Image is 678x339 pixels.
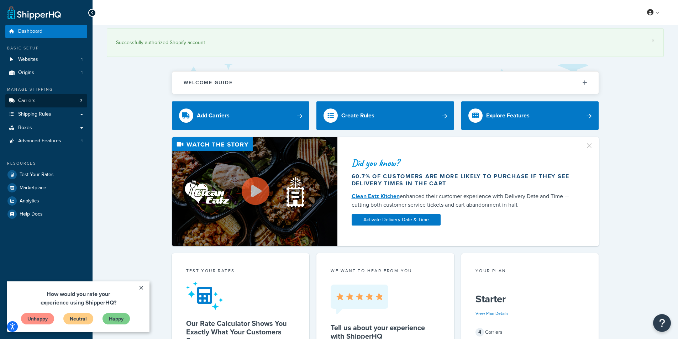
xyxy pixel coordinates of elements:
span: Dashboard [18,28,42,35]
button: Open Resource Center [653,314,671,332]
div: Resources [5,160,87,166]
div: Successfully authorized Shopify account [116,38,655,48]
a: Carriers3 [5,94,87,107]
a: Add Carriers [172,101,310,130]
a: Shipping Rules [5,108,87,121]
a: Test Your Rates [5,168,87,181]
a: Origins1 [5,66,87,79]
span: Origins [18,70,34,76]
li: Carriers [5,94,87,107]
a: Dashboard [5,25,87,38]
a: Clean Eatz Kitchen [352,192,400,200]
p: we want to hear from you [331,268,440,274]
span: How would you rate your experience using ShipperHQ? [33,9,109,25]
a: Boxes [5,121,87,134]
a: Create Rules [316,101,454,130]
a: Explore Features [461,101,599,130]
span: 1 [81,70,83,76]
span: 1 [81,138,83,144]
div: Did you know? [352,158,577,168]
a: Activate Delivery Date & Time [352,214,441,226]
div: Your Plan [475,268,585,276]
button: Welcome Guide [172,71,599,94]
h5: Starter [475,293,585,305]
span: 4 [475,328,484,337]
div: Manage Shipping [5,86,87,92]
div: Create Rules [341,111,374,121]
span: Help Docs [20,211,43,217]
span: Advanced Features [18,138,61,144]
div: 60.7% of customers are more likely to purchase if they see delivery times in the cart [352,173,577,187]
a: Websites1 [5,53,87,66]
a: View Plan Details [475,310,509,317]
img: Video thumbnail [172,137,337,246]
li: Websites [5,53,87,66]
a: Advanced Features1 [5,134,87,148]
span: Marketplace [20,185,46,191]
a: Unhappy [14,31,47,43]
div: enhanced their customer experience with Delivery Date and Time — cutting both customer service ti... [352,192,577,209]
h2: Welcome Guide [184,80,233,85]
span: Test Your Rates [20,172,54,178]
a: Happy [95,31,123,43]
span: Analytics [20,198,39,204]
a: Neutral [56,31,86,43]
span: 1 [81,57,83,63]
span: Shipping Rules [18,111,51,117]
span: Carriers [18,98,36,104]
div: Basic Setup [5,45,87,51]
a: Help Docs [5,208,87,221]
span: 3 [80,98,83,104]
li: Advanced Features [5,134,87,148]
a: Analytics [5,195,87,207]
li: Origins [5,66,87,79]
span: Websites [18,57,38,63]
a: Marketplace [5,181,87,194]
div: Add Carriers [197,111,230,121]
a: × [652,38,655,43]
span: Boxes [18,125,32,131]
div: Test your rates [186,268,295,276]
div: Explore Features [486,111,530,121]
div: Carriers [475,327,585,337]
